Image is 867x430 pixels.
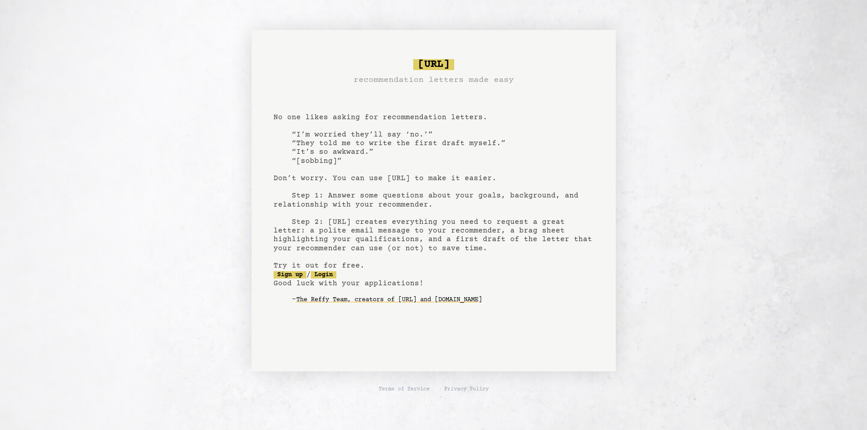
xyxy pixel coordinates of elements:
[379,386,430,393] a: Terms of Service
[311,271,336,278] a: Login
[274,56,594,322] pre: No one likes asking for recommendation letters. “I’m worried they’ll say ‘no.’” “They told me to ...
[296,293,482,307] a: The Reffy Team, creators of [URL] and [DOMAIN_NAME]
[444,386,489,393] a: Privacy Policy
[354,74,514,86] h3: recommendation letters made easy
[274,271,306,278] a: Sign up
[413,59,454,70] span: [URL]
[292,295,594,304] div: -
